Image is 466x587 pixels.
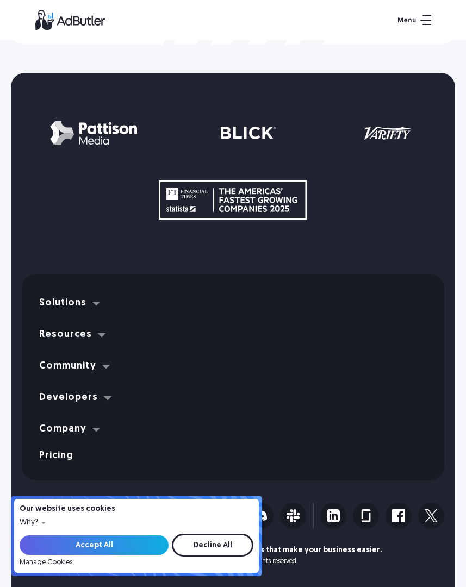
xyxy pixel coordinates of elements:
div: Why? [20,519,38,527]
h5: Resources [39,330,92,340]
img: LinkedIn Icon [327,509,340,522]
form: Email Form [20,534,253,566]
a: Manage Cookies [20,559,72,566]
div: carousel [50,114,416,152]
h5: Pricing [39,451,73,461]
h5: Solutions [39,298,86,308]
img: Facebook Icon [392,509,405,522]
input: Decline All [172,534,253,557]
input: Accept All [20,535,169,555]
a: Facebook Icon [386,503,412,529]
img: Glassdoor Icon [359,509,372,522]
a: X Icon [418,503,444,529]
img: X Icon [425,509,438,522]
img: Slack Icon [287,509,300,522]
a: Pricing [39,451,414,461]
h5: Developers [39,393,98,403]
h5: Company [39,424,86,434]
h5: Community [39,361,96,371]
div: 1 of 8 [50,114,416,152]
a: LinkedIn Icon [320,503,346,529]
h4: Our website uses cookies [20,505,253,513]
a: Slack Icon [280,503,306,529]
a: Glassdoor Icon [353,503,379,529]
